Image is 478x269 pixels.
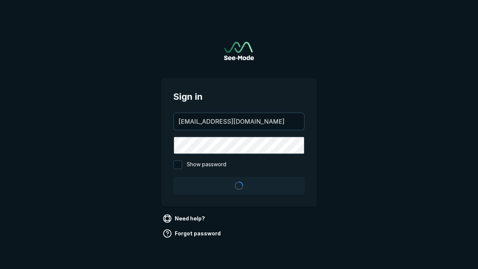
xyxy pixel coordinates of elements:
input: your@email.com [174,113,304,130]
a: Need help? [161,213,208,225]
img: See-Mode Logo [224,42,254,60]
span: Show password [187,160,226,169]
a: Forgot password [161,228,224,239]
span: Sign in [173,90,305,103]
a: Go to sign in [224,42,254,60]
